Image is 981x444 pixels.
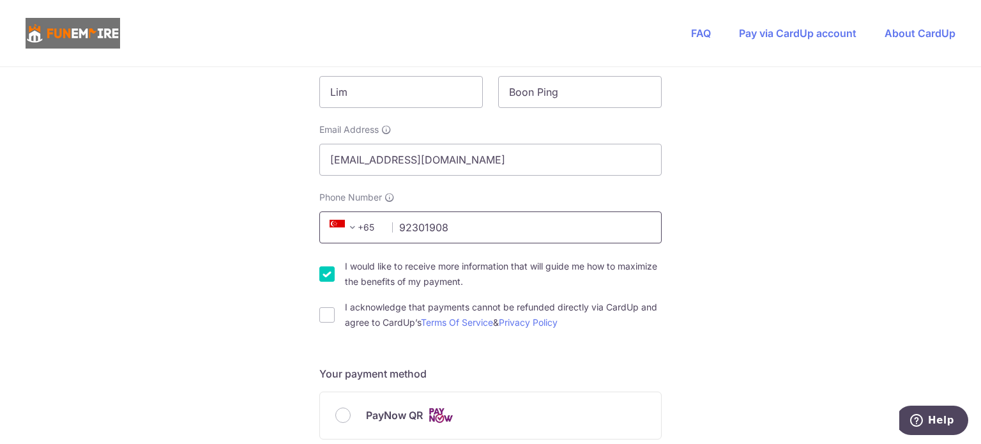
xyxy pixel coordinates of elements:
[319,366,662,381] h5: Your payment method
[330,220,360,235] span: +65
[319,76,483,108] input: First name
[319,191,382,204] span: Phone Number
[498,76,662,108] input: Last name
[345,259,662,289] label: I would like to receive more information that will guide me how to maximize the benefits of my pa...
[421,317,493,328] a: Terms Of Service
[691,27,711,40] a: FAQ
[345,300,662,330] label: I acknowledge that payments cannot be refunded directly via CardUp and agree to CardUp’s &
[319,123,379,136] span: Email Address
[335,408,646,424] div: PayNow QR Cards logo
[499,317,558,328] a: Privacy Policy
[899,406,968,438] iframe: Opens a widget where you can find more information
[326,220,383,235] span: +65
[428,408,453,424] img: Cards logo
[319,144,662,176] input: Email address
[366,408,423,423] span: PayNow QR
[739,27,856,40] a: Pay via CardUp account
[885,27,955,40] a: About CardUp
